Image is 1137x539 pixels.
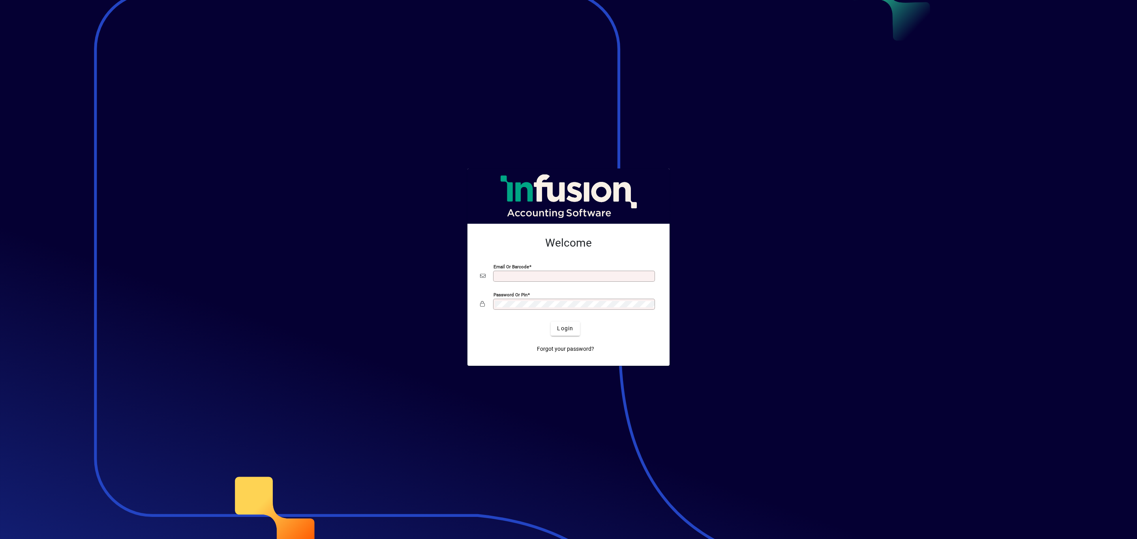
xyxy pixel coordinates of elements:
[557,324,573,333] span: Login
[537,345,594,353] span: Forgot your password?
[493,292,527,297] mat-label: Password or Pin
[534,342,597,356] a: Forgot your password?
[480,236,657,250] h2: Welcome
[551,322,580,336] button: Login
[493,264,529,269] mat-label: Email or Barcode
